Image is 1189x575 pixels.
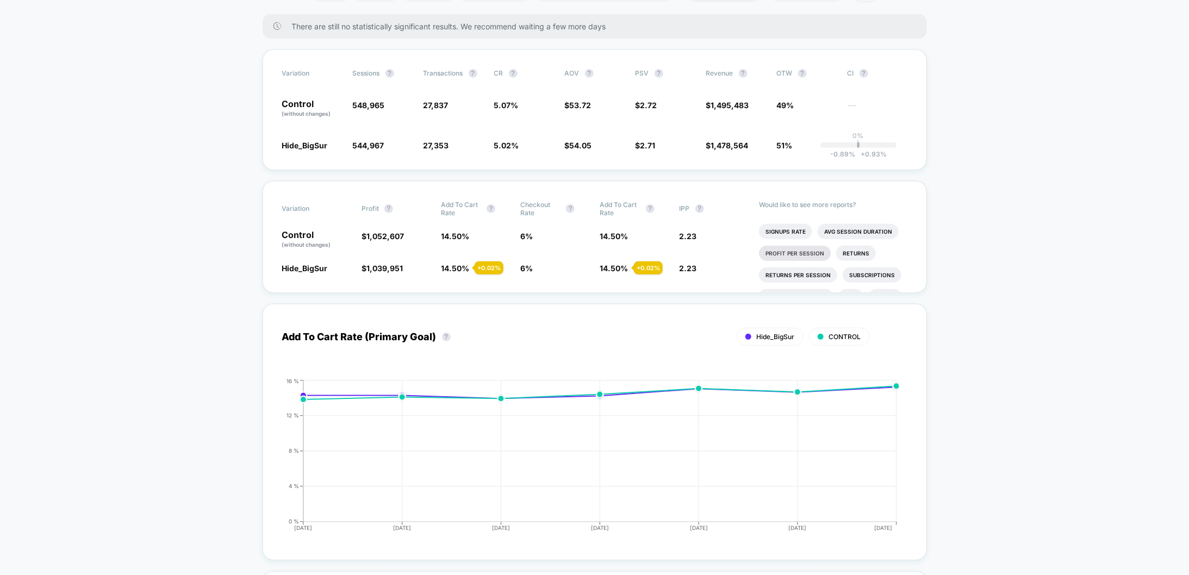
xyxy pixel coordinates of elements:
[362,204,379,212] span: Profit
[680,204,690,212] span: IPP
[289,483,299,489] tspan: 4 %
[565,101,592,110] span: $
[366,232,404,241] span: 1,052,607
[585,69,594,78] button: ?
[759,246,831,261] li: Profit Per Session
[353,101,385,110] span: 548,965
[711,101,749,110] span: 1,495,483
[570,141,592,150] span: 54.05
[282,110,331,117] span: (without changes)
[836,246,876,261] li: Returns
[362,232,404,241] span: $
[759,267,837,283] li: Returns Per Session
[520,201,561,217] span: Checkout Rate
[777,69,837,78] span: OTW
[655,69,663,78] button: ?
[829,333,861,341] span: CONTROL
[494,69,503,77] span: CR
[634,261,663,274] div: + 0.02 %
[282,230,351,249] p: Control
[600,201,640,217] span: Add To Cart Rate
[289,518,299,524] tspan: 0 %
[492,524,510,531] tspan: [DATE]
[393,524,411,531] tspan: [DATE]
[757,333,795,341] span: Hide_BigSur
[565,141,592,150] span: $
[271,378,897,541] div: ADD_TO_CART_RATE
[475,261,503,274] div: + 0.02 %
[441,232,469,241] span: 14.50 %
[839,289,863,304] li: Ctr
[600,264,628,273] span: 14.50 %
[830,150,855,158] span: -0.89 %
[600,232,628,241] span: 14.50 %
[441,201,481,217] span: Add To Cart Rate
[469,69,477,78] button: ?
[861,150,865,158] span: +
[442,333,451,341] button: ?
[509,69,518,78] button: ?
[362,264,403,273] span: $
[282,99,342,118] p: Control
[843,267,901,283] li: Subscriptions
[759,224,812,239] li: Signups Rate
[294,524,312,531] tspan: [DATE]
[565,69,580,77] span: AOV
[424,69,463,77] span: Transactions
[282,141,328,150] span: Hide_BigSur
[759,201,907,209] p: Would like to see more reports?
[287,412,299,418] tspan: 12 %
[875,524,893,531] tspan: [DATE]
[292,22,905,31] span: There are still no statistically significant results. We recommend waiting a few more days
[494,141,519,150] span: 5.02 %
[848,102,907,118] span: ---
[680,232,697,241] span: 2.23
[869,289,902,304] li: Clicks
[494,101,519,110] span: 5.07 %
[591,524,609,531] tspan: [DATE]
[853,132,864,140] p: 0%
[789,524,807,531] tspan: [DATE]
[711,141,749,150] span: 1,478,564
[520,232,533,241] span: 6 %
[640,141,656,150] span: 2.71
[706,69,733,77] span: Revenue
[818,224,899,239] li: Avg Session Duration
[289,447,299,454] tspan: 8 %
[640,101,657,110] span: 2.72
[566,204,575,213] button: ?
[424,141,449,150] span: 27,353
[636,69,649,77] span: PSV
[857,140,860,148] p: |
[366,264,403,273] span: 1,039,951
[441,264,469,273] span: 14.50 %
[848,69,907,78] span: CI
[487,204,495,213] button: ?
[282,264,328,273] span: Hide_BigSur
[646,204,655,213] button: ?
[695,204,704,213] button: ?
[282,201,342,217] span: Variation
[777,141,793,150] span: 51%
[690,524,708,531] tspan: [DATE]
[680,264,697,273] span: 2.23
[777,101,794,110] span: 49%
[282,69,342,78] span: Variation
[855,150,887,158] span: 0.93 %
[706,101,749,110] span: $
[739,69,748,78] button: ?
[424,101,449,110] span: 27,837
[385,69,394,78] button: ?
[287,377,299,384] tspan: 16 %
[353,69,380,77] span: Sessions
[520,264,533,273] span: 6 %
[636,141,656,150] span: $
[384,204,393,213] button: ?
[353,141,384,150] span: 544,967
[759,289,833,304] li: Subscriptions Rate
[798,69,807,78] button: ?
[282,241,331,248] span: (without changes)
[860,69,868,78] button: ?
[570,101,592,110] span: 53.72
[636,101,657,110] span: $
